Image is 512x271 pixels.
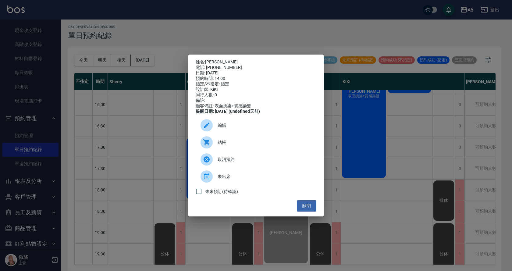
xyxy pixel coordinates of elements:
div: 取消預約 [196,151,316,168]
div: 編輯 [196,117,316,134]
a: [PERSON_NAME] [205,59,238,64]
div: 未出席 [196,168,316,185]
a: 結帳 [196,134,316,151]
p: 姓名: [196,59,316,65]
span: 未出席 [218,173,311,180]
div: 電話: [PHONE_NUMBER] [196,65,316,70]
div: 同行人數: 0 [196,92,316,98]
div: 指定/不指定: 指定 [196,81,316,87]
button: 關閉 [297,200,316,212]
div: 顧客備註: 表面挑染+質感染髮 [196,103,316,109]
div: 預約時間: 14:00 [196,76,316,81]
span: 結帳 [218,139,311,146]
div: 設計師: KiKi [196,87,316,92]
div: 日期: [DATE] [196,70,316,76]
div: 提醒日期: [DATE] (undefined天前) [196,109,316,114]
span: 編輯 [218,122,311,129]
div: 備註: [196,98,316,103]
span: 取消預約 [218,156,311,163]
span: 未來預訂(待確認) [205,188,238,195]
